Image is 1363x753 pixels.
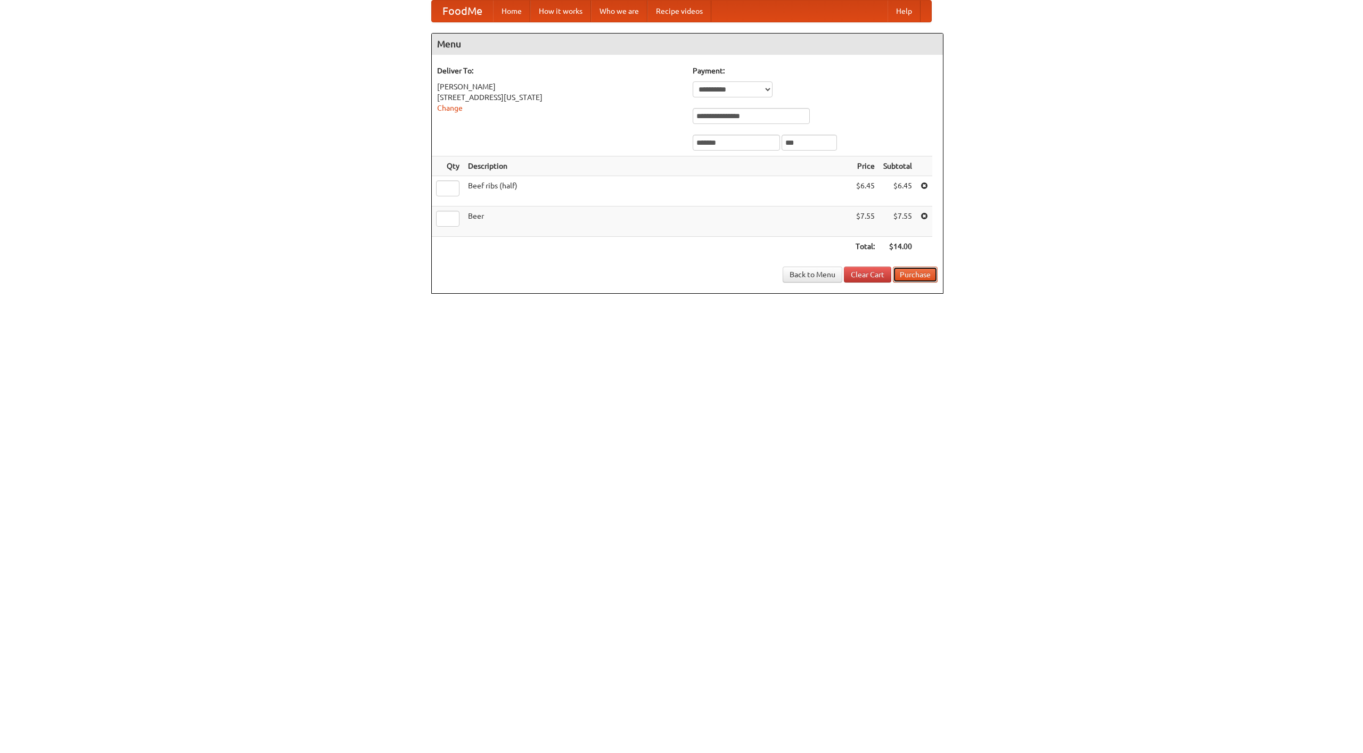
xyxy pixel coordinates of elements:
[437,92,682,103] div: [STREET_ADDRESS][US_STATE]
[888,1,921,22] a: Help
[591,1,647,22] a: Who we are
[464,176,851,206] td: Beef ribs (half)
[879,156,916,176] th: Subtotal
[693,65,938,76] h5: Payment:
[464,206,851,237] td: Beer
[844,267,891,283] a: Clear Cart
[530,1,591,22] a: How it works
[851,237,879,256] th: Total:
[437,81,682,92] div: [PERSON_NAME]
[437,104,463,112] a: Change
[851,156,879,176] th: Price
[432,1,493,22] a: FoodMe
[437,65,682,76] h5: Deliver To:
[647,1,711,22] a: Recipe videos
[879,206,916,237] td: $7.55
[464,156,851,176] th: Description
[893,267,938,283] button: Purchase
[879,176,916,206] td: $6.45
[493,1,530,22] a: Home
[851,176,879,206] td: $6.45
[851,206,879,237] td: $7.55
[783,267,842,283] a: Back to Menu
[879,237,916,256] th: $14.00
[432,34,943,55] h4: Menu
[432,156,464,176] th: Qty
